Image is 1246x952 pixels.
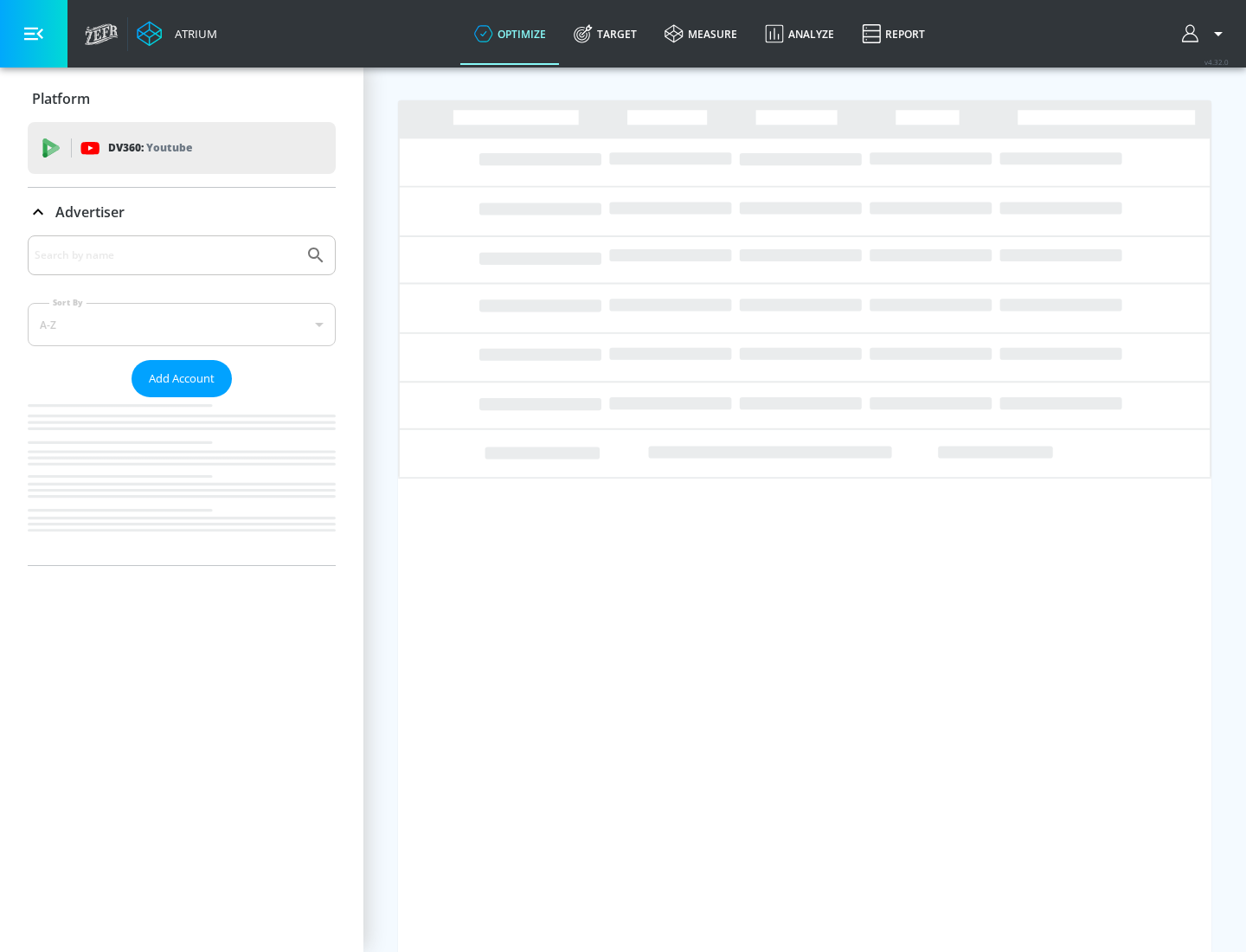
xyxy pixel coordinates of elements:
a: Analyze [751,3,848,65]
label: Sort By [49,297,87,308]
div: Platform [28,74,336,123]
a: measure [651,3,751,65]
button: Add Account [132,360,232,397]
div: Atrium [168,26,217,42]
div: DV360: Youtube [28,122,336,174]
div: A-Z [28,303,336,346]
a: Report [848,3,939,65]
p: Youtube [146,138,192,157]
span: Add Account [149,369,215,389]
div: Advertiser [28,235,336,565]
p: DV360: [108,138,192,158]
div: Advertiser [28,188,336,236]
p: Advertiser [55,203,125,222]
a: Atrium [137,21,217,47]
a: optimize [460,3,560,65]
span: v 4.32.0 [1204,57,1229,67]
nav: list of Advertiser [28,397,336,565]
p: Platform [32,89,90,108]
a: Target [560,3,651,65]
input: Search by name [35,244,297,267]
